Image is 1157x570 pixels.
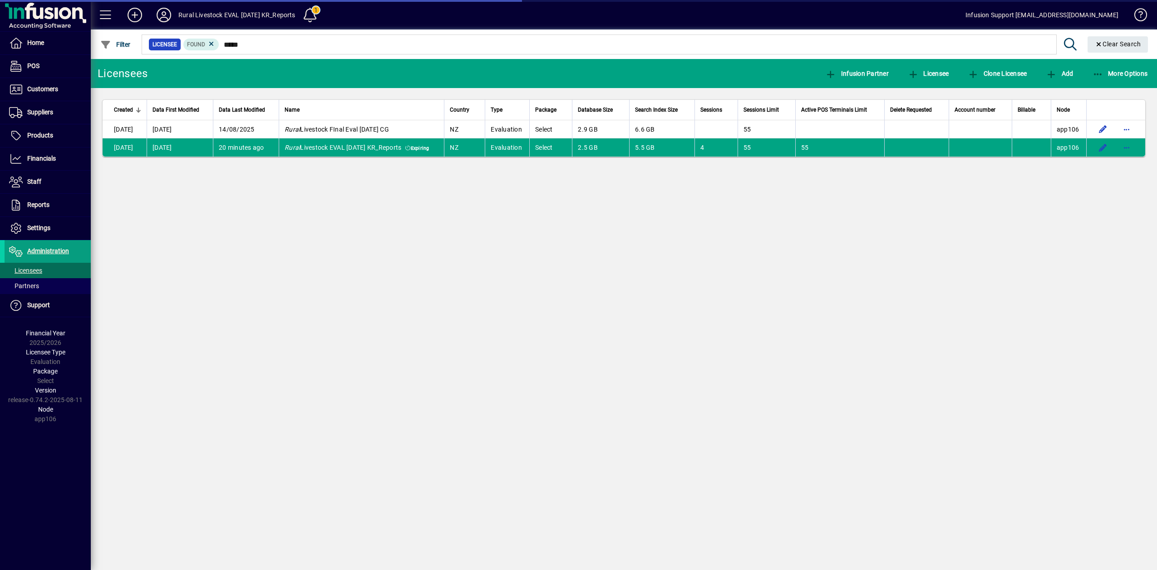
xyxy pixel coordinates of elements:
span: Type [491,105,502,115]
span: Node [1057,105,1070,115]
span: Expiring [404,145,431,152]
span: Clear Search [1095,40,1141,48]
span: Active POS Terminals Limit [801,105,867,115]
div: Country [450,105,479,115]
button: Add [120,7,149,23]
button: Edit [1096,140,1110,155]
div: Data Last Modified [219,105,273,115]
span: Version [35,387,56,394]
span: Created [114,105,133,115]
td: [DATE] [103,120,147,138]
span: app106.prod.infusionbusinesssoftware.com [1057,126,1079,133]
span: Infusion Partner [825,70,889,77]
div: Name [285,105,438,115]
td: 5.5 GB [629,138,694,157]
td: [DATE] [103,138,147,157]
em: Rural [285,126,300,133]
td: 20 minutes ago [213,138,279,157]
span: Sessions Limit [743,105,779,115]
span: Package [535,105,556,115]
a: Knowledge Base [1127,2,1146,31]
div: Database Size [578,105,624,115]
span: Settings [27,224,50,231]
button: More options [1119,122,1134,137]
span: Products [27,132,53,139]
span: Livestock EVAL [DATE] KR_Reports [285,144,401,151]
span: Customers [27,85,58,93]
a: POS [5,55,91,78]
td: [DATE] [147,138,213,157]
div: Delete Requested [890,105,943,115]
div: Billable [1018,105,1045,115]
td: Select [529,120,572,138]
button: Add [1044,65,1075,82]
span: POS [27,62,39,69]
span: Licensees [9,267,42,274]
span: More Options [1093,70,1148,77]
button: Clear [1088,36,1148,53]
td: 55 [738,138,795,157]
span: Account number [955,105,995,115]
div: Type [491,105,524,115]
span: Package [33,368,58,375]
button: Licensee [906,65,951,82]
div: Search Index Size [635,105,689,115]
span: Sessions [700,105,722,115]
span: Found [187,41,205,48]
td: 14/08/2025 [213,120,279,138]
td: [DATE] [147,120,213,138]
a: Home [5,32,91,54]
span: Partners [9,282,39,290]
span: Licensee Type [26,349,65,356]
td: 55 [738,120,795,138]
a: Financials [5,147,91,170]
td: 6.6 GB [629,120,694,138]
td: 2.9 GB [572,120,629,138]
span: Livestock FInal Eval [DATE] CG [285,126,389,133]
span: Home [27,39,44,46]
div: Created [114,105,141,115]
button: Clone Licensee [965,65,1029,82]
td: NZ [444,138,485,157]
span: Name [285,105,300,115]
span: Country [450,105,469,115]
div: Account number [955,105,1006,115]
div: Package [535,105,566,115]
span: Clone Licensee [968,70,1027,77]
a: Products [5,124,91,147]
td: Select [529,138,572,157]
div: Sessions [700,105,732,115]
a: Staff [5,171,91,193]
div: Sessions Limit [743,105,790,115]
div: Active POS Terminals Limit [801,105,879,115]
a: Support [5,294,91,317]
mat-chip: Found Status: Found [183,39,219,50]
em: Rural [285,144,300,151]
span: Data First Modified [153,105,199,115]
button: Edit [1096,122,1110,137]
a: Partners [5,278,91,294]
a: Reports [5,194,91,216]
span: Node [38,406,53,413]
span: Delete Requested [890,105,932,115]
span: Filter [100,41,131,48]
button: More options [1119,140,1134,155]
span: Support [27,301,50,309]
span: Financial Year [26,329,65,337]
span: Suppliers [27,108,53,116]
span: Add [1046,70,1073,77]
span: app106.prod.infusionbusinesssoftware.com [1057,144,1079,151]
div: Infusion Support [EMAIL_ADDRESS][DOMAIN_NAME] [965,8,1118,22]
span: Licensee [153,40,177,49]
div: Data First Modified [153,105,207,115]
a: Licensees [5,263,91,278]
button: Infusion Partner [823,65,891,82]
td: 4 [694,138,738,157]
td: NZ [444,120,485,138]
span: Administration [27,247,69,255]
span: Billable [1018,105,1035,115]
td: Evaluation [485,138,529,157]
a: Settings [5,217,91,240]
a: Customers [5,78,91,101]
span: Search Index Size [635,105,678,115]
